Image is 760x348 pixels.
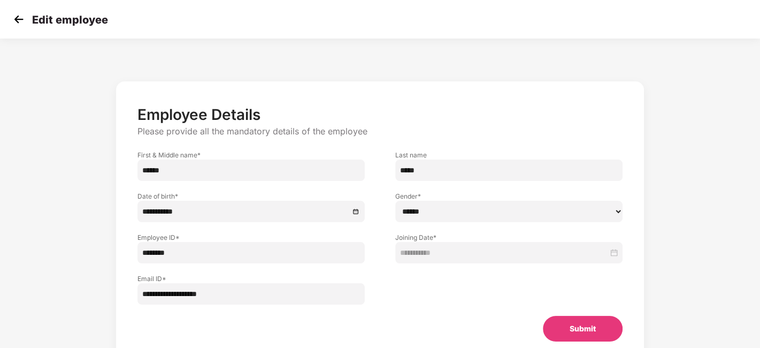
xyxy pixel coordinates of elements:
[395,150,623,160] label: Last name
[137,105,623,124] p: Employee Details
[395,192,623,201] label: Gender
[395,233,623,242] label: Joining Date
[137,126,623,137] p: Please provide all the mandatory details of the employee
[11,11,27,27] img: svg+xml;base64,PHN2ZyB4bWxucz0iaHR0cDovL3d3dy53My5vcmcvMjAwMC9zdmciIHdpZHRoPSIzMCIgaGVpZ2h0PSIzMC...
[137,274,365,283] label: Email ID
[32,13,108,26] p: Edit employee
[137,192,365,201] label: Date of birth
[137,233,365,242] label: Employee ID
[543,316,623,342] button: Submit
[137,150,365,160] label: First & Middle name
